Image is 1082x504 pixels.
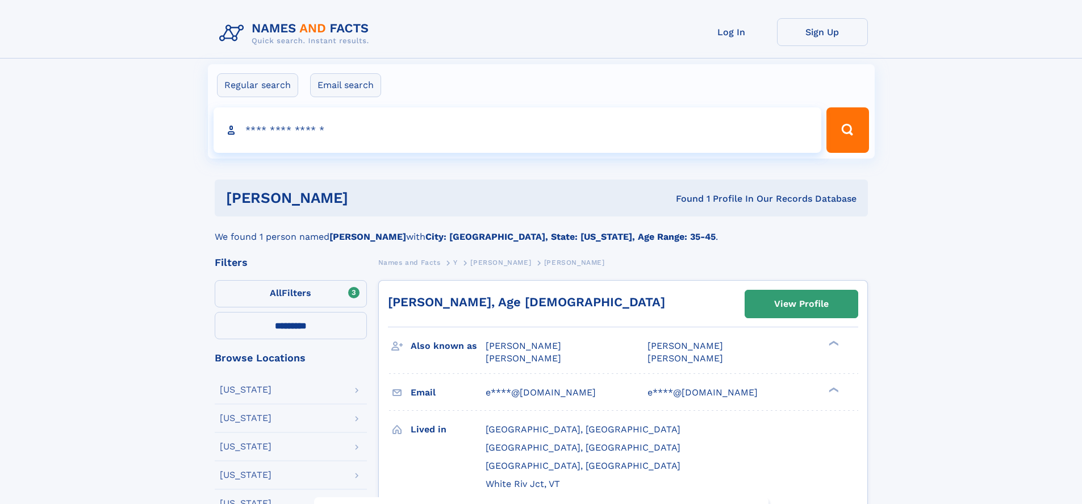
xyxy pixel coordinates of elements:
[411,420,486,439] h3: Lived in
[378,255,441,269] a: Names and Facts
[215,216,868,244] div: We found 1 person named with .
[215,257,367,268] div: Filters
[470,255,531,269] a: [PERSON_NAME]
[774,291,829,317] div: View Profile
[215,280,367,307] label: Filters
[486,340,561,351] span: [PERSON_NAME]
[217,73,298,97] label: Regular search
[329,231,406,242] b: [PERSON_NAME]
[686,18,777,46] a: Log In
[647,340,723,351] span: [PERSON_NAME]
[486,442,680,453] span: [GEOGRAPHIC_DATA], [GEOGRAPHIC_DATA]
[745,290,858,318] a: View Profile
[425,231,716,242] b: City: [GEOGRAPHIC_DATA], State: [US_STATE], Age Range: 35-45
[486,460,680,471] span: [GEOGRAPHIC_DATA], [GEOGRAPHIC_DATA]
[411,383,486,402] h3: Email
[486,424,680,435] span: [GEOGRAPHIC_DATA], [GEOGRAPHIC_DATA]
[826,107,868,153] button: Search Button
[470,259,531,266] span: [PERSON_NAME]
[226,191,512,205] h1: [PERSON_NAME]
[214,107,822,153] input: search input
[486,478,560,489] span: White Riv Jct, VT
[486,353,561,364] span: [PERSON_NAME]
[826,340,839,347] div: ❯
[220,385,271,394] div: [US_STATE]
[544,259,605,266] span: [PERSON_NAME]
[388,295,665,309] a: [PERSON_NAME], Age [DEMOGRAPHIC_DATA]
[310,73,381,97] label: Email search
[215,18,378,49] img: Logo Names and Facts
[220,414,271,423] div: [US_STATE]
[453,259,458,266] span: Y
[826,386,839,393] div: ❯
[512,193,857,205] div: Found 1 Profile In Our Records Database
[777,18,868,46] a: Sign Up
[220,442,271,451] div: [US_STATE]
[270,288,282,298] span: All
[647,353,723,364] span: [PERSON_NAME]
[220,470,271,480] div: [US_STATE]
[411,336,486,356] h3: Also known as
[453,255,458,269] a: Y
[215,353,367,363] div: Browse Locations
